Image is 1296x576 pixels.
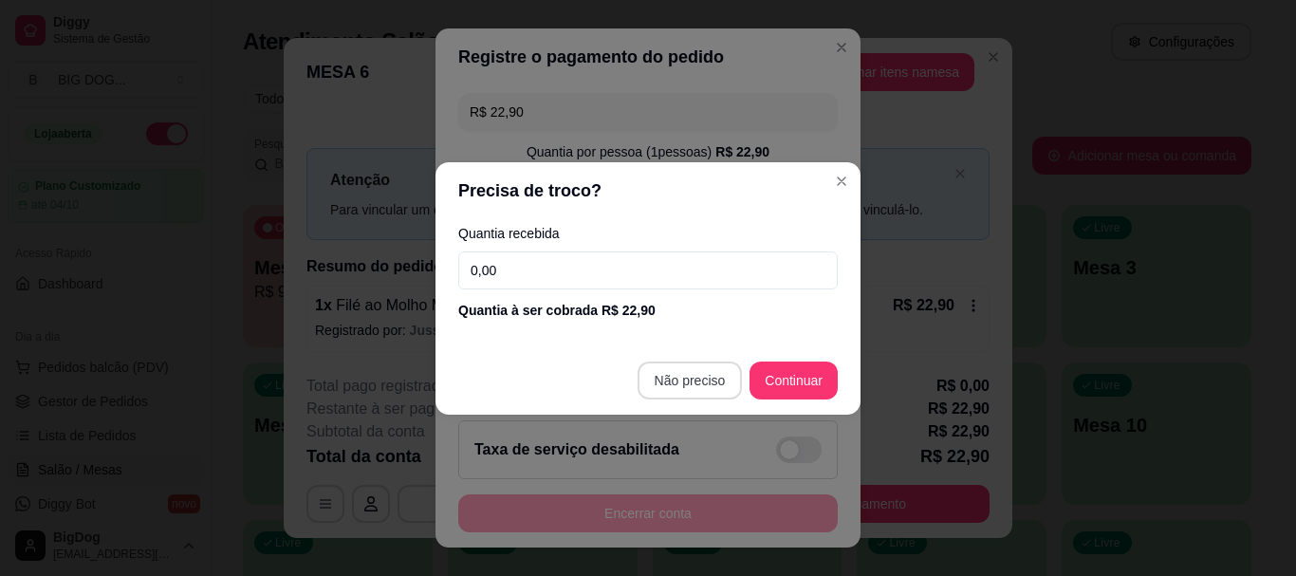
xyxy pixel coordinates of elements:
div: Quantia à ser cobrada R$ 22,90 [458,301,838,320]
header: Precisa de troco? [435,162,861,219]
button: Não preciso [638,362,743,399]
button: Continuar [750,362,838,399]
label: Quantia recebida [458,227,838,240]
button: Close [826,166,857,196]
